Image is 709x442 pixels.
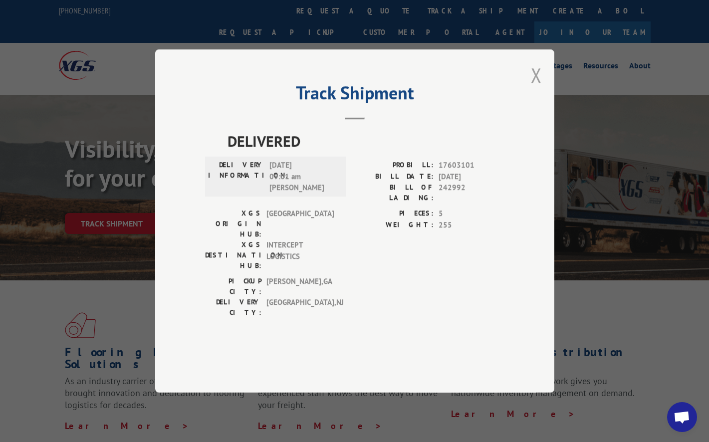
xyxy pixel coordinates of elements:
button: Close modal [531,62,542,88]
span: [DATE] [439,171,504,183]
label: PICKUP CITY: [205,276,261,297]
label: PROBILL: [355,160,434,171]
label: DELIVERY INFORMATION: [208,160,264,194]
label: XGS DESTINATION HUB: [205,239,261,271]
label: BILL OF LADING: [355,182,434,203]
span: 5 [439,208,504,220]
label: WEIGHT: [355,220,434,231]
h2: Track Shipment [205,86,504,105]
span: INTERCEPT LOGISTICS [266,239,334,271]
label: PIECES: [355,208,434,220]
span: [GEOGRAPHIC_DATA] [266,208,334,239]
label: BILL DATE: [355,171,434,183]
span: 242992 [439,182,504,203]
span: [DATE] 09:01 am [PERSON_NAME] [269,160,337,194]
label: DELIVERY CITY: [205,297,261,318]
span: 255 [439,220,504,231]
span: [PERSON_NAME] , GA [266,276,334,297]
span: [GEOGRAPHIC_DATA] , NJ [266,297,334,318]
div: Open chat [667,402,697,432]
label: XGS ORIGIN HUB: [205,208,261,239]
span: DELIVERED [228,130,504,152]
span: 17603101 [439,160,504,171]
